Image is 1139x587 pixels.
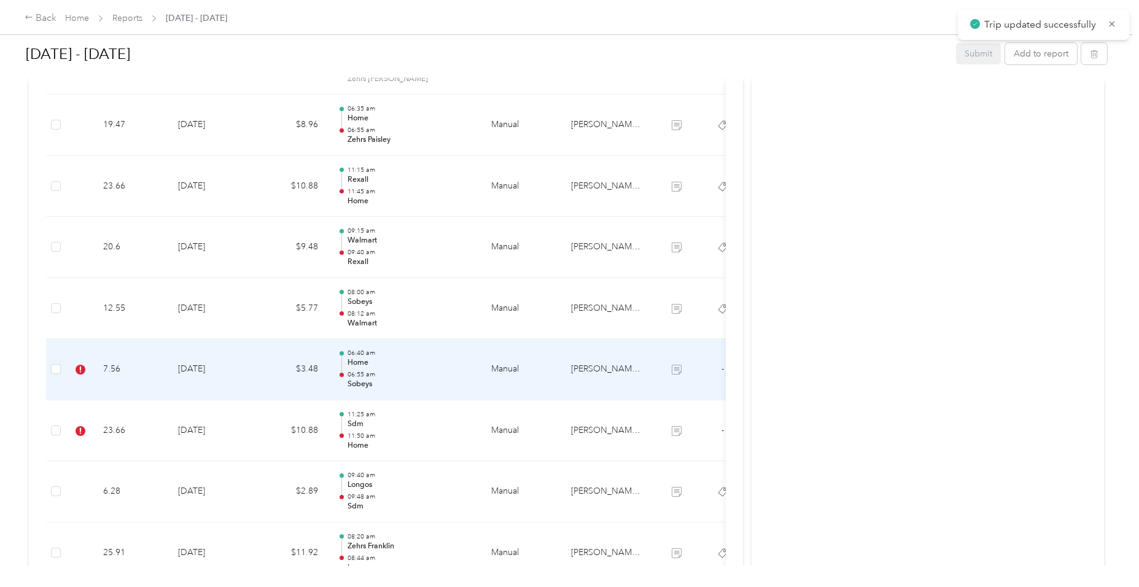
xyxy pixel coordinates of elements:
td: $10.88 [254,156,328,217]
h1: Aug 1 - 31, 2025 [26,39,947,69]
span: - [721,425,724,435]
td: Manual [481,95,561,156]
p: 06:40 am [348,349,472,357]
td: $11.92 [254,523,328,584]
td: Manual [481,278,561,340]
td: Manual [481,400,561,462]
span: - [721,363,724,374]
p: 08:00 am [348,288,472,297]
p: Home [348,113,472,124]
p: Walmart [348,235,472,246]
p: Trip updated successfully [984,17,1098,33]
p: 06:55 am [348,370,472,379]
p: Zehrs Franklin [348,541,472,552]
p: Rexall [348,174,472,185]
td: Manual [481,461,561,523]
p: 09:48 am [348,492,472,501]
p: Home [348,196,472,207]
p: Zehrs Paisley [348,134,472,146]
p: 09:15 am [348,227,472,235]
td: 20.6 [93,217,168,278]
p: Sobeys [348,379,472,390]
td: $10.88 [254,400,328,462]
td: Acosta Canada [561,461,653,523]
td: [DATE] [168,461,254,523]
p: Longos [348,562,472,573]
td: Acosta Canada [561,156,653,217]
td: 7.56 [93,339,168,400]
span: [DATE] - [DATE] [166,12,227,25]
td: 6.28 [93,461,168,523]
p: 11:25 am [348,410,472,419]
a: Reports [112,13,142,23]
a: Home [65,13,89,23]
p: 11:50 am [348,432,472,440]
td: $5.77 [254,278,328,340]
td: 23.66 [93,156,168,217]
p: 08:12 am [348,309,472,318]
p: Longos [348,480,472,491]
p: 09:40 am [348,248,472,257]
p: Sdm [348,501,472,512]
td: Acosta Canada [561,523,653,584]
td: $3.48 [254,339,328,400]
p: 09:40 am [348,471,472,480]
div: Back [25,11,56,26]
p: 11:15 am [348,166,472,174]
td: [DATE] [168,278,254,340]
td: $8.96 [254,95,328,156]
td: [DATE] [168,156,254,217]
td: 19.47 [93,95,168,156]
p: Walmart [348,318,472,329]
td: 12.55 [93,278,168,340]
p: Home [348,440,472,451]
td: Manual [481,156,561,217]
p: 08:20 am [348,532,472,541]
p: 06:35 am [348,104,472,113]
td: 25.91 [93,523,168,584]
p: 06:55 am [348,126,472,134]
td: Manual [481,523,561,584]
td: Acosta Canada [561,339,653,400]
p: 11:45 am [348,187,472,196]
td: [DATE] [168,523,254,584]
td: [DATE] [168,400,254,462]
td: [DATE] [168,217,254,278]
td: $9.48 [254,217,328,278]
td: [DATE] [168,95,254,156]
td: Acosta Canada [561,400,653,462]
p: 08:44 am [348,554,472,562]
td: Acosta Canada [561,95,653,156]
p: Home [348,357,472,368]
p: Rexall [348,257,472,268]
iframe: Everlance-gr Chat Button Frame [1070,518,1139,587]
td: Manual [481,339,561,400]
td: Acosta Canada [561,278,653,340]
td: 23.66 [93,400,168,462]
td: [DATE] [168,339,254,400]
td: $2.89 [254,461,328,523]
p: Sobeys [348,297,472,308]
td: Manual [481,217,561,278]
p: Sdm [348,419,472,430]
td: Acosta Canada [561,217,653,278]
button: Add to report [1005,43,1077,64]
